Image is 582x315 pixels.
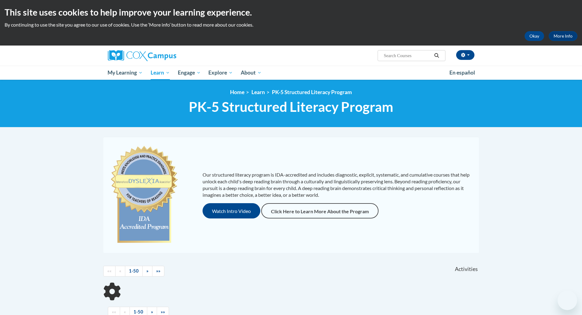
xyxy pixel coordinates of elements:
[558,291,577,310] iframe: Button to launch messaging window
[455,266,478,273] span: Activities
[108,69,143,76] span: My Learning
[203,203,260,218] button: Watch Intro Video
[449,69,475,76] span: En español
[272,89,352,95] a: PK-5 Structured Literacy Program
[125,266,143,277] a: 1-50
[109,143,179,247] img: c477cda6-e343-453b-bfce-d6f9e9818e1c.png
[156,268,160,273] span: »»
[124,309,126,314] span: «
[115,266,125,277] a: Previous
[147,66,174,80] a: Learn
[261,203,379,218] a: Click Here to Learn More About the Program
[174,66,205,80] a: Engage
[208,69,233,76] span: Explore
[237,66,265,80] a: About
[103,266,115,277] a: Begining
[432,52,441,59] button: Search
[251,89,265,95] a: Learn
[152,266,164,277] a: End
[99,66,484,80] div: Main menu
[5,21,577,28] p: By continuing to use the site you agree to our use of cookies. Use the ‘More info’ button to read...
[189,99,393,115] span: PK-5 Structured Literacy Program
[119,268,121,273] span: «
[151,69,170,76] span: Learn
[108,50,176,61] img: Cox Campus
[203,171,473,198] p: Our structured literacy program is IDA-accredited and includes diagnostic, explicit, systematic, ...
[146,268,148,273] span: »
[108,50,224,61] a: Cox Campus
[383,52,432,59] input: Search Courses
[525,31,544,41] button: Okay
[230,89,244,95] a: Home
[142,266,152,277] a: Next
[107,268,112,273] span: ««
[204,66,237,80] a: Explore
[178,69,201,76] span: Engage
[112,309,116,314] span: ««
[445,66,479,79] a: En español
[241,69,262,76] span: About
[104,66,147,80] a: My Learning
[161,309,165,314] span: »»
[456,50,474,60] button: Account Settings
[5,6,577,18] h2: This site uses cookies to help improve your learning experience.
[151,309,153,314] span: »
[549,31,577,41] a: More Info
